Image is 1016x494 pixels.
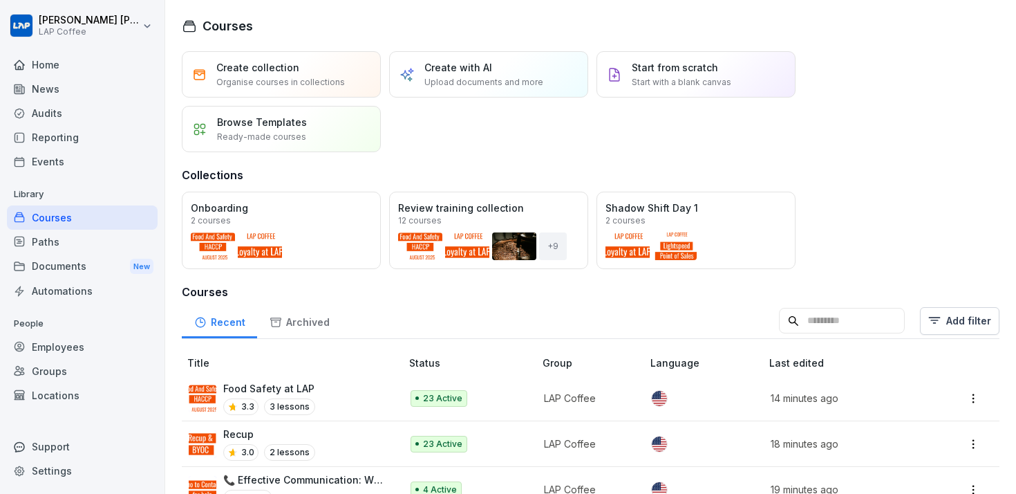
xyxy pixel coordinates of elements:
[7,335,158,359] a: Employees
[217,131,306,143] p: Ready-made courses
[544,391,628,405] p: LAP Coffee
[182,167,243,183] h3: Collections
[7,313,158,335] p: People
[539,232,567,260] div: + 9
[605,201,787,215] p: Shadow Shift Day 1
[217,115,307,129] p: Browse Templates
[7,183,158,205] p: Library
[409,356,537,370] p: Status
[7,205,158,230] a: Courses
[632,76,731,89] p: Start with a blank canvas
[7,459,158,483] a: Settings
[389,192,588,269] a: Review training collection12 courses+9
[605,217,646,225] p: 2 courses
[7,53,158,77] a: Home
[7,279,158,303] a: Automations
[189,385,216,412] img: x361whyuq7nogn2y6dva7jo9.png
[543,356,645,370] p: Group
[182,303,257,338] a: Recent
[423,392,462,405] p: 23 Active
[423,438,462,450] p: 23 Active
[7,383,158,408] a: Locations
[216,76,345,89] p: Organise courses in collections
[7,434,158,459] div: Support
[596,192,796,269] a: Shadow Shift Day 12 courses
[652,391,667,406] img: us.svg
[398,201,579,215] p: Review training collection
[223,427,315,441] p: Recup
[398,217,442,225] p: 12 courses
[771,437,923,451] p: 18 minutes ago
[7,77,158,101] a: News
[7,359,158,383] a: Groups
[203,17,253,35] h1: Courses
[264,399,315,415] p: 3 lessons
[216,60,299,75] p: Create collection
[632,60,718,75] p: Start from scratch
[652,437,667,452] img: us.svg
[424,60,492,75] p: Create with AI
[424,76,543,89] p: Upload documents and more
[182,192,381,269] a: Onboarding2 courses
[771,391,923,405] p: 14 minutes ago
[650,356,764,370] p: Language
[39,15,140,26] p: [PERSON_NAME] [PERSON_NAME]
[7,230,158,254] a: Paths
[187,356,404,370] p: Title
[769,356,940,370] p: Last edited
[920,307,999,335] button: Add filter
[7,125,158,149] a: Reporting
[130,259,153,275] div: New
[7,101,158,125] a: Audits
[191,217,231,225] p: 2 courses
[7,254,158,280] a: DocumentsNew
[39,27,140,37] p: LAP Coffee
[7,149,158,174] a: Events
[189,430,216,458] img: u50ha5qsz9j9lbpw4znzdcj5.png
[223,473,387,487] p: 📞 Effective Communication: Who to Contact for What
[191,201,372,215] p: Onboarding
[223,381,315,396] p: Food Safety at LAP
[264,444,315,461] p: 2 lessons
[257,303,341,338] a: Archived
[544,437,628,451] p: LAP Coffee
[241,446,254,459] p: 3.0
[241,401,254,413] p: 3.3
[182,284,999,300] h3: Courses
[7,254,158,280] div: Documents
